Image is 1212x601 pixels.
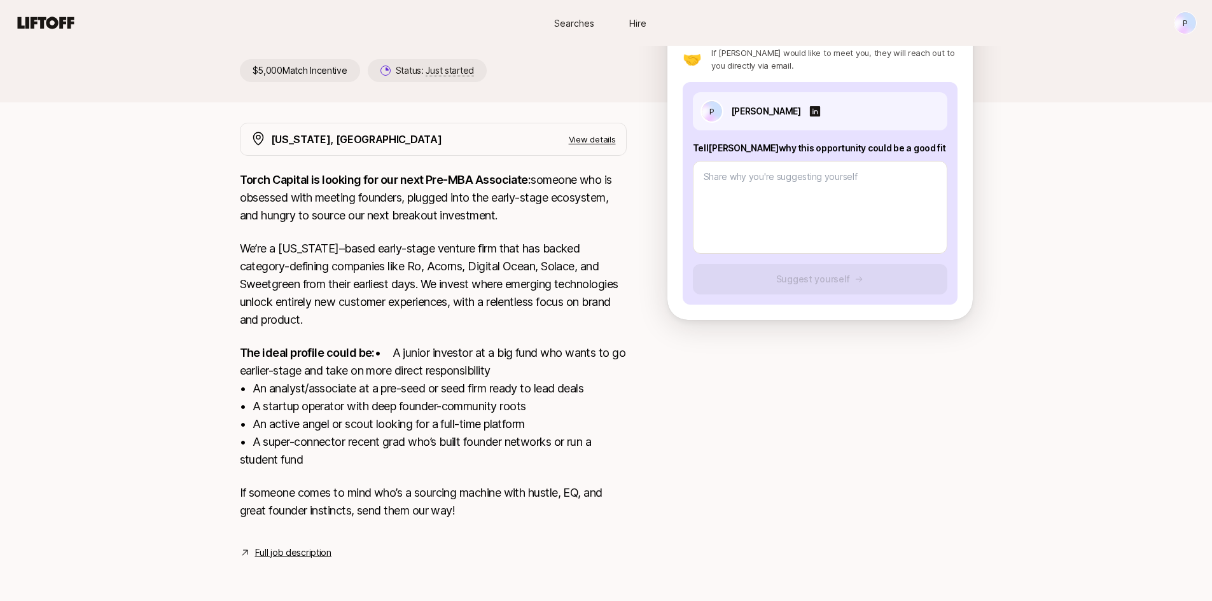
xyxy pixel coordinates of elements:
p: P [709,104,714,119]
button: P [1174,11,1197,34]
a: Hire [606,11,670,35]
a: Full job description [255,545,331,560]
p: We’re a [US_STATE]–based early-stage venture firm that has backed category-defining companies lik... [240,240,627,329]
p: Tell [PERSON_NAME] why this opportunity could be a good fit [693,141,947,156]
p: [PERSON_NAME] [731,104,801,119]
p: If someone comes to mind who’s a sourcing machine with hustle, EQ, and great founder instincts, s... [240,484,627,520]
p: 🤝 [683,52,702,67]
a: Searches [543,11,606,35]
p: P [1183,15,1188,31]
span: Searches [554,17,594,30]
p: [US_STATE], [GEOGRAPHIC_DATA] [271,131,442,148]
p: View details [569,133,616,146]
p: someone who is obsessed with meeting founders, plugged into the early-stage ecosystem, and hungry... [240,171,627,225]
strong: The ideal profile could be: [240,346,375,359]
span: Hire [629,17,646,30]
p: If [PERSON_NAME] would like to meet you, they will reach out to you directly via email. [711,46,957,72]
p: $5,000 Match Incentive [240,59,360,82]
strong: Torch Capital is looking for our next Pre-MBA Associate: [240,173,531,186]
p: • A junior investor at a big fund who wants to go earlier-stage and take on more direct responsib... [240,344,627,469]
p: Status: [396,63,474,78]
span: Just started [426,65,474,76]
